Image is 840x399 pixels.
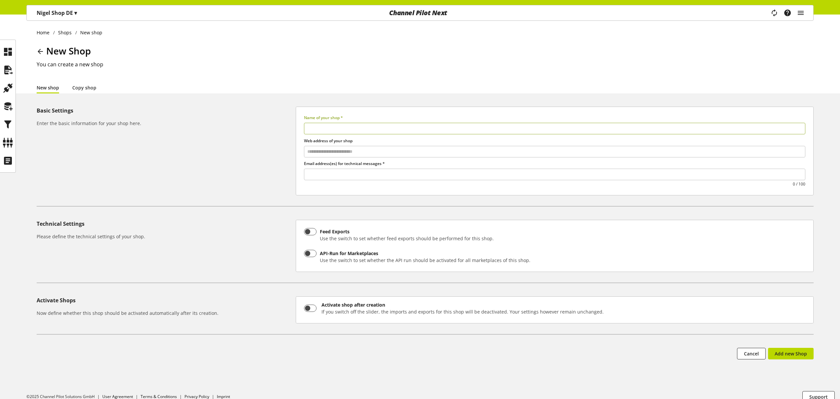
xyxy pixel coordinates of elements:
h5: Technical Settings [37,220,293,228]
span: New Shop [46,45,91,57]
h5: Activate Shops [37,296,293,304]
span: Name of your shop * [304,115,343,120]
h6: Please define the technical settings of your shop. [37,233,293,240]
button: Add new Shop [768,348,814,359]
p: Nigel Shop DE [37,9,77,17]
a: Home [37,29,53,36]
a: Copy shop [72,84,96,91]
div: Feed Exports [320,228,494,235]
a: Cancel [737,348,766,359]
h6: Enter the basic information for your shop here. [37,120,293,127]
p: If you switch off the slider, the imports and exports for this shop will be deactivated. Your set... [321,308,805,315]
h5: Basic Settings [37,107,293,115]
small: 0 / 100 [793,181,805,187]
span: Web address of your shop [304,138,353,144]
div: API-Run for Marketplaces [320,250,530,257]
span: Cancel [744,350,759,357]
a: New shop [37,84,59,91]
label: Email address(es) for technical messages * [304,161,805,167]
div: Use the switch to set whether the API run should be activated for all marketplaces of this shop. [320,257,530,264]
nav: main navigation [26,5,814,21]
span: ▾ [74,9,77,17]
p: Activate shop after creation [321,301,805,308]
a: Shops [55,29,75,36]
h2: You can create a new shop [37,60,814,68]
div: Use the switch to set whether feed exports should be performed for this shop. [320,235,494,242]
h6: Now define whether this shop should be activated automatically after its creation. [37,310,293,316]
span: Add new Shop [775,350,807,357]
